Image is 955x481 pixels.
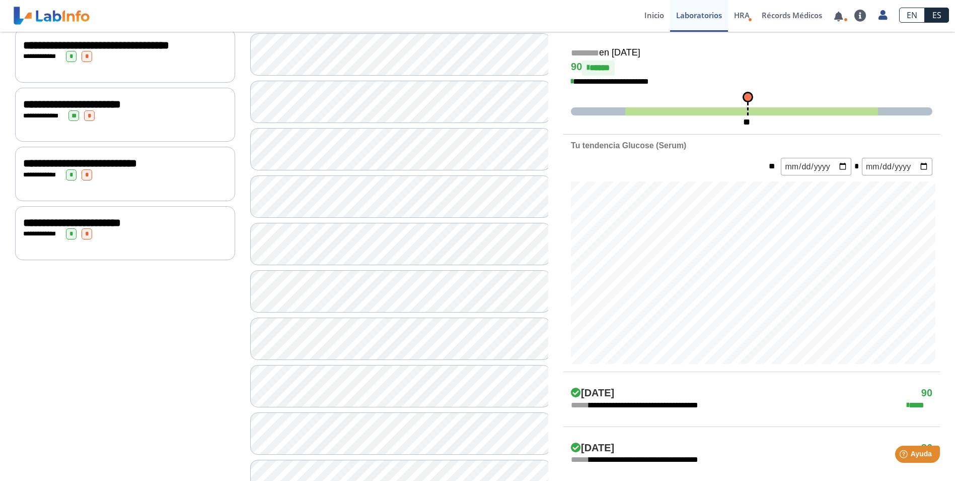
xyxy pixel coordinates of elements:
[925,8,949,23] a: ES
[862,158,932,175] input: mm/dd/yyyy
[734,10,750,20] span: HRA
[865,442,944,470] iframe: Help widget launcher
[571,61,932,76] h4: 90
[781,158,851,175] input: mm/dd/yyyy
[571,47,932,59] h5: en [DATE]
[571,141,686,150] b: Tu tendencia Glucose (Serum)
[899,8,925,23] a: EN
[571,442,614,454] h4: [DATE]
[921,387,932,399] h4: 90
[571,387,614,399] h4: [DATE]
